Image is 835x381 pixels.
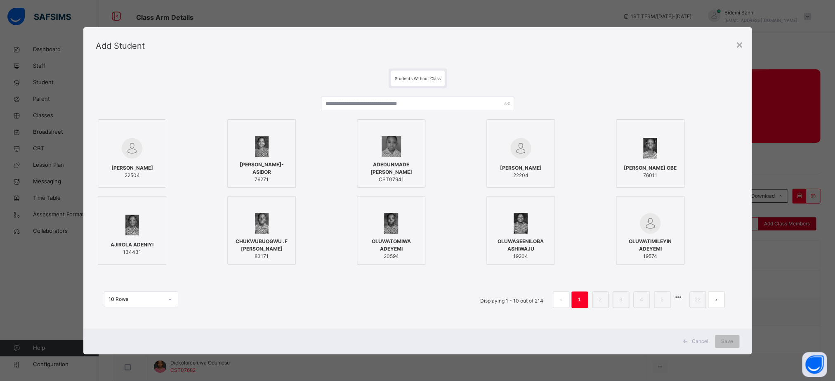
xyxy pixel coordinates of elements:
li: 下一页 [708,291,724,308]
img: default.svg [640,213,660,234]
a: 3 [617,294,625,305]
a: 4 [637,294,645,305]
span: OLUWATOMIWA ADEYEMI [361,238,421,253]
span: 83171 [232,253,291,260]
img: 76271.png [255,136,269,157]
img: 134431.png [125,215,139,235]
li: 上一页 [553,291,569,308]
span: OLUWATIMILEYIN ADEYEMI [620,238,680,253]
span: 20594 [361,253,421,260]
span: 22204 [500,172,541,179]
button: next page [708,291,724,308]
button: prev page [553,291,569,308]
span: 19204 [491,253,550,260]
a: 22 [692,294,703,305]
div: × [736,35,743,53]
span: Add Student [96,41,145,51]
img: 20594.png [384,213,398,234]
span: [PERSON_NAME]-ASIBOR [232,161,291,176]
span: [PERSON_NAME] [500,164,541,172]
li: 1 [571,291,588,308]
button: Open asap [802,352,827,377]
li: 3 [613,291,629,308]
span: Students Without Class [395,76,441,81]
span: CST07941 [361,176,421,183]
span: [PERSON_NAME] [111,164,153,172]
img: 76011.png [643,138,657,159]
a: 2 [596,294,604,305]
span: 76011 [624,172,677,179]
span: Cancel [692,338,708,345]
span: AJIROLA ADENIYI [111,241,153,248]
li: 2 [592,291,609,308]
span: Save [721,338,733,345]
div: 10 Rows [109,296,163,303]
li: 向后 5 页 [672,291,684,303]
img: 19204.png [514,213,527,234]
span: ADEDUNMADE [PERSON_NAME] [361,161,421,176]
span: OLUWASEENILOBA ASHIWAJU [491,238,550,253]
span: 76271 [232,176,291,183]
span: 134431 [111,248,153,256]
span: 22504 [111,172,153,179]
img: 83171.png [255,213,269,234]
span: [PERSON_NAME] OBE [624,164,677,172]
li: 5 [654,291,670,308]
a: 5 [658,294,666,305]
a: 1 [576,294,583,305]
li: 4 [633,291,650,308]
li: Displaying 1 - 10 out of 214 [474,291,550,308]
span: CHUKWUBUOGWU .F [PERSON_NAME] [232,238,291,253]
li: 22 [689,291,706,308]
img: CST07941.png [382,136,401,157]
img: default.svg [122,138,142,159]
img: default.svg [510,138,531,159]
span: 19574 [620,253,680,260]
